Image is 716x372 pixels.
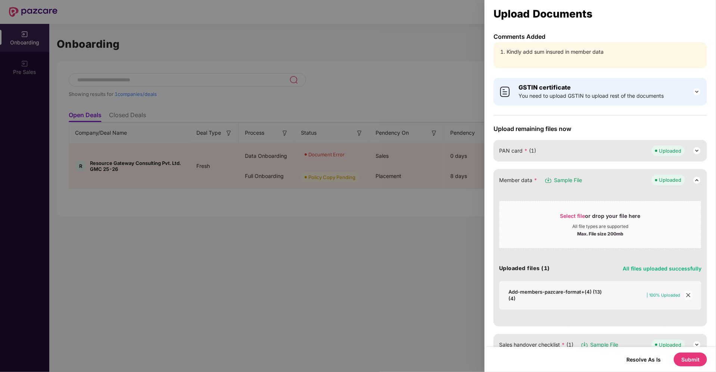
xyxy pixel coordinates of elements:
span: Select fileor drop your file hereAll file types are supportedMax. File size 200mb [499,207,701,243]
p: Comments Added [494,33,707,40]
span: Upload remaining files now [494,125,707,132]
div: All file types are supported [572,223,628,229]
span: PAN card (1) [499,147,536,155]
img: svg+xml;base64,PHN2ZyB3aWR0aD0iMjQiIGhlaWdodD0iMjQiIHZpZXdCb3g9IjAgMCAyNCAyNCIgZmlsbD0ibm9uZSIgeG... [692,340,701,349]
span: Sample File [554,176,582,184]
img: svg+xml;base64,PHN2ZyB4bWxucz0iaHR0cDovL3d3dy53My5vcmcvMjAwMC9zdmciIHdpZHRoPSI0MCIgaGVpZ2h0PSI0MC... [499,86,511,98]
img: svg+xml;base64,PHN2ZyB3aWR0aD0iMjQiIGhlaWdodD0iMjQiIHZpZXdCb3g9IjAgMCAyNCAyNCIgZmlsbD0ibm9uZSIgeG... [692,176,701,185]
div: Uploaded [659,341,681,348]
span: Member data [499,176,537,184]
button: Submit [674,353,707,366]
b: GSTIN certificate [519,84,571,91]
img: svg+xml;base64,PHN2ZyB3aWR0aD0iMTYiIGhlaWdodD0iMTciIHZpZXdCb3g9IjAgMCAxNiAxNyIgZmlsbD0ibm9uZSIgeG... [581,341,588,348]
div: Add-members-pazcare-format+(4) (13) (4) [508,288,603,302]
img: svg+xml;base64,PHN2ZyB3aWR0aD0iMjQiIGhlaWdodD0iMjQiIHZpZXdCb3g9IjAgMCAyNCAyNCIgZmlsbD0ibm9uZSIgeG... [692,87,701,96]
span: Sample File [590,341,618,349]
img: svg+xml;base64,PHN2ZyB3aWR0aD0iMTYiIGhlaWdodD0iMTciIHZpZXdCb3g9IjAgMCAxNiAxNyIgZmlsbD0ibm9uZSIgeG... [545,176,552,184]
div: Max. File size 200mb [577,229,623,237]
h4: Uploaded files (1) [499,265,550,272]
span: | 100% Uploaded [647,293,680,298]
img: svg+xml;base64,PHN2ZyB3aWR0aD0iMjQiIGhlaWdodD0iMjQiIHZpZXdCb3g9IjAgMCAyNCAyNCIgZmlsbD0ibm9uZSIgeG... [692,146,701,155]
span: close [684,291,692,299]
div: Upload Documents [494,10,707,18]
span: You need to upload GSTIN to upload rest of the documents [519,92,664,100]
span: All files uploaded successfully [623,265,701,272]
div: Uploaded [659,176,681,184]
div: or drop your file here [560,212,641,223]
li: Kindly add sum insured in member data [507,48,701,56]
span: Select file [560,213,585,219]
button: Resolve As Is [619,354,668,365]
span: Sales handover checklist (1) [499,341,573,349]
div: Uploaded [659,147,681,154]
